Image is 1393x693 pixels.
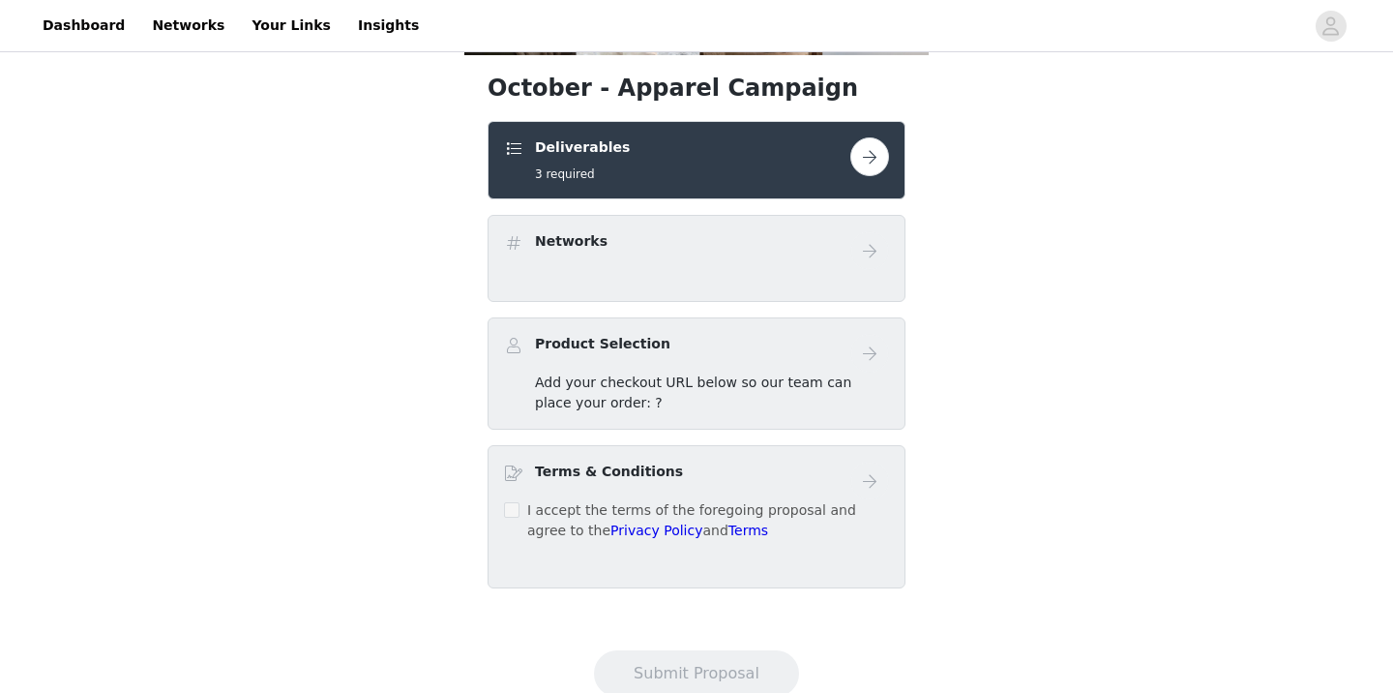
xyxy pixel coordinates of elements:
[535,166,630,183] h5: 3 required
[31,4,136,47] a: Dashboard
[1321,11,1340,42] div: avatar
[535,462,683,482] h4: Terms & Conditions
[535,334,670,354] h4: Product Selection
[140,4,236,47] a: Networks
[535,375,851,410] span: Add your checkout URL below so our team can place your order: ?
[488,71,905,105] h1: October - Apparel Campaign
[488,121,905,199] div: Deliverables
[488,215,905,302] div: Networks
[488,317,905,430] div: Product Selection
[610,523,702,538] a: Privacy Policy
[346,4,430,47] a: Insights
[728,523,768,538] a: Terms
[240,4,342,47] a: Your Links
[535,231,608,252] h4: Networks
[488,445,905,588] div: Terms & Conditions
[535,137,630,158] h4: Deliverables
[527,500,889,541] p: I accept the terms of the foregoing proposal and agree to the and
